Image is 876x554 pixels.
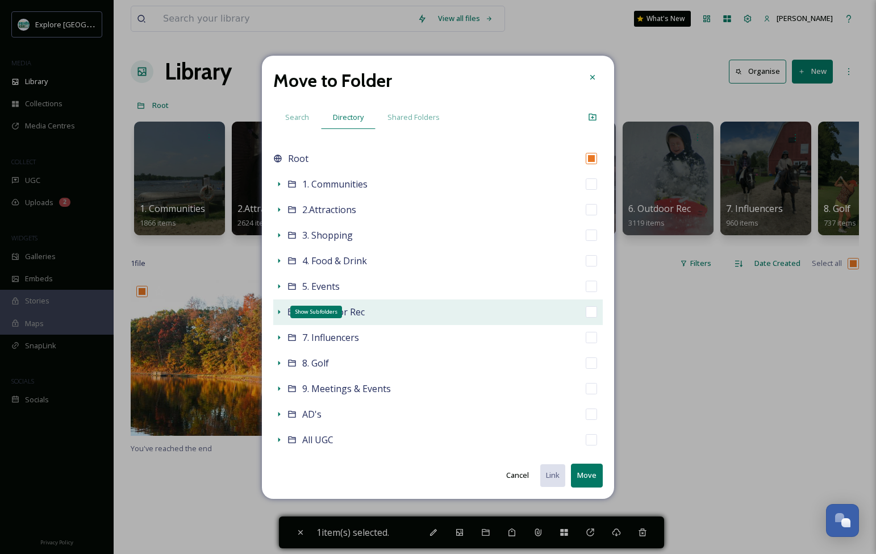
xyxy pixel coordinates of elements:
[540,464,565,486] button: Link
[290,306,342,318] div: Show Subfolders
[302,331,359,344] span: 7. Influencers
[302,357,329,369] span: 8. Golf
[387,112,440,123] span: Shared Folders
[500,464,535,486] button: Cancel
[826,504,859,537] button: Open Chat
[302,229,353,241] span: 3. Shopping
[273,67,392,94] h2: Move to Folder
[302,434,333,446] span: All UGC
[288,152,308,165] span: Root
[302,203,356,216] span: 2.Attractions
[333,112,364,123] span: Directory
[302,280,340,293] span: 5. Events
[302,382,391,395] span: 9. Meetings & Events
[302,255,367,267] span: 4. Food & Drink
[302,408,322,420] span: AD's
[302,178,368,190] span: 1. Communities
[285,112,309,123] span: Search
[571,464,603,487] button: Move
